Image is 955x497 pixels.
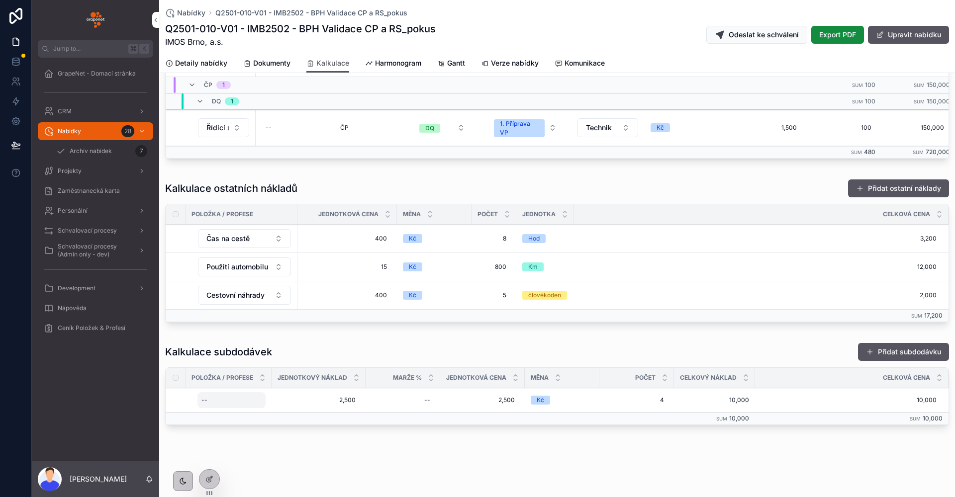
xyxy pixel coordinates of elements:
[437,54,465,74] a: Gantt
[706,26,807,44] button: Odeslat ke schválení
[927,81,950,88] span: 150,000
[87,12,104,28] img: App logo
[447,58,465,68] span: Gantt
[70,474,127,484] p: [PERSON_NAME]
[411,119,473,137] button: Select Button
[852,83,863,88] small: Sum
[848,179,949,197] a: Přidat ostatní náklady
[425,124,434,133] div: DQ
[206,234,250,244] span: Čas na cestě
[851,150,862,155] small: Sum
[491,58,539,68] span: Verze nabídky
[565,58,605,68] span: Komunikace
[913,150,924,155] small: Sum
[198,229,291,248] button: Select Button
[609,396,664,404] span: 4
[266,124,272,132] div: --
[206,290,265,300] span: Cestovní náhrady
[53,45,124,53] span: Jump to...
[914,83,925,88] small: Sum
[58,227,117,235] span: Schvalovací procesy
[58,107,72,115] span: CRM
[38,102,153,120] a: CRM
[868,26,949,44] button: Upravit nabídku
[732,124,797,132] span: 1,500
[278,374,347,382] span: Jednotkový náklad
[204,81,212,89] span: ČP
[165,54,227,74] a: Detaily nabídky
[38,65,153,83] a: GrapeNet - Domací stránka
[755,396,937,404] span: 10,000
[206,262,268,272] span: Použití automobilu
[198,118,249,137] button: Select Button
[58,187,120,195] span: Zaměstnanecká karta
[38,40,153,58] button: Jump to...K
[58,304,87,312] span: Nápověda
[165,22,436,36] h1: Q2501-010-V01 - IMB2502 - BPH Validace CP a RS_pokus
[38,242,153,259] a: Schvalovací procesy (Admin only - dev)
[32,58,159,350] div: scrollable content
[212,97,221,105] span: DQ
[318,210,379,218] span: jednotková cena
[140,45,148,53] span: K
[198,286,291,305] button: Select Button
[58,70,136,78] span: GrapeNet - Domací stránka
[865,81,875,88] span: 100
[883,374,930,382] span: Celková cena
[38,162,153,180] a: Projekty
[500,119,539,137] div: 1. Příprava VP
[924,312,943,319] span: 17,200
[528,262,538,271] div: Km
[481,54,539,74] a: Verze nabídky
[881,124,944,132] span: 150,000
[729,414,749,422] span: 10,000
[165,8,205,18] a: Nabídky
[927,97,950,105] span: 150,000
[38,279,153,297] a: Development
[307,291,387,299] span: 400
[574,235,937,243] span: 3,200
[177,8,205,18] span: Nabídky
[340,124,349,132] span: ČP
[883,210,930,218] span: Celková cena
[716,416,727,421] small: Sum
[819,30,856,40] span: Export PDF
[38,122,153,140] a: Nabídky28
[450,396,515,404] span: 2,500
[481,235,506,243] span: 8
[198,257,291,276] button: Select Button
[858,343,949,361] a: Přidat subdodávku
[135,145,147,157] div: 7
[38,222,153,240] a: Schvalovací procesy
[409,234,416,243] div: Kč
[446,374,506,382] span: Jednotková cena
[58,167,82,175] span: Projekty
[38,202,153,220] a: Personální
[657,123,664,132] div: Kč
[680,374,737,382] span: Celkový náklad
[531,374,549,382] span: Měna
[864,148,875,156] span: 480
[574,291,937,299] span: 2,000
[215,8,407,18] a: Q2501-010-V01 - IMB2502 - BPH Validace CP a RS_pokus
[165,181,297,195] h1: Kalkulace ostatních nákladů
[58,127,81,135] span: Nabídky
[403,210,421,218] span: Měna
[231,97,233,105] div: 1
[852,99,863,104] small: Sum
[58,324,125,332] span: Ceník Položek & Profesí
[243,54,290,74] a: Dokumenty
[914,99,925,104] small: Sum
[577,118,638,137] button: Select Button
[911,313,922,319] small: Sum
[191,374,253,382] span: Položka / Profese
[574,263,937,271] span: 12,000
[555,54,605,74] a: Komunikace
[926,148,950,156] span: 720,000
[393,374,422,382] span: Marže %
[58,207,88,215] span: Personální
[409,291,416,300] div: Kč
[58,243,130,258] span: Schvalovací procesy (Admin only - dev)
[191,210,253,218] span: Položka / Profese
